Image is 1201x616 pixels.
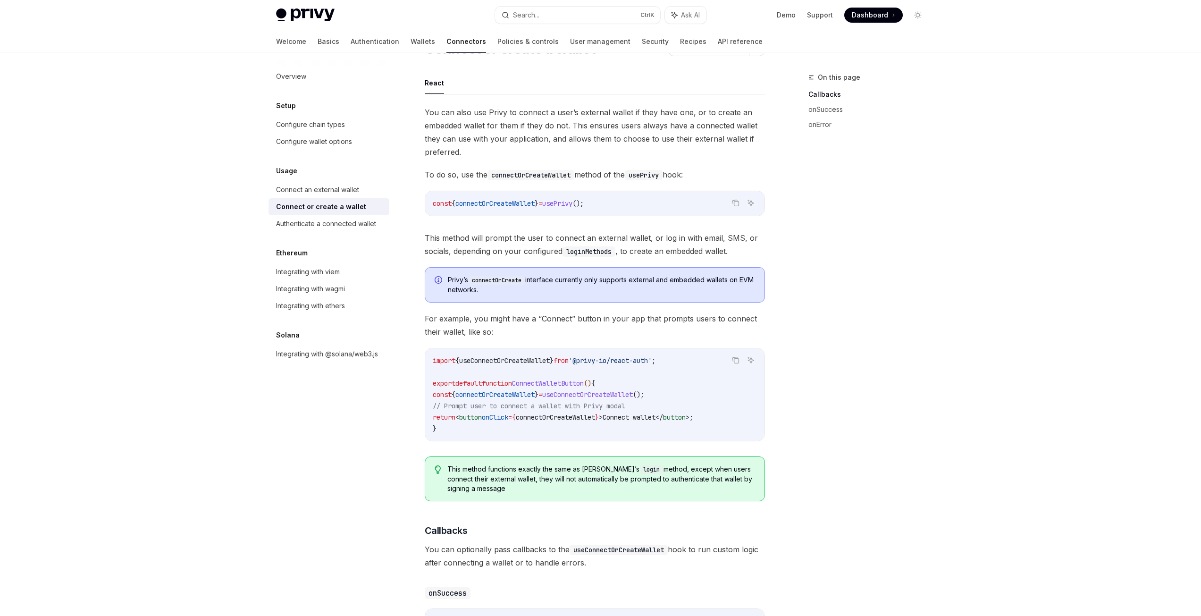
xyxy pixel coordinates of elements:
[745,197,757,209] button: Ask AI
[455,390,535,399] span: connectOrCreateWallet
[455,379,482,388] span: default
[269,263,389,280] a: Integrating with viem
[433,379,455,388] span: export
[603,413,655,422] span: Connect wallet
[269,116,389,133] a: Configure chain types
[639,465,663,474] code: login
[433,356,455,365] span: import
[425,312,765,338] span: For example, you might have a “Connect” button in your app that prompts users to connect their wa...
[718,30,763,53] a: API reference
[482,413,508,422] span: onClick
[433,390,452,399] span: const
[910,8,925,23] button: Toggle dark mode
[455,199,535,208] span: connectOrCreateWallet
[569,356,652,365] span: '@privy-io/react-auth'
[446,30,486,53] a: Connectors
[276,165,297,177] h5: Usage
[433,413,455,422] span: return
[425,543,765,569] span: You can optionally pass callbacks to the hook to run custom logic after connecting a wallet or to...
[276,283,345,295] div: Integrating with wagmi
[599,413,603,422] span: >
[276,71,306,82] div: Overview
[269,280,389,297] a: Integrating with wagmi
[269,68,389,85] a: Overview
[633,390,644,399] span: ();
[276,30,306,53] a: Welcome
[276,329,300,341] h5: Solana
[459,413,482,422] span: button
[655,413,663,422] span: </
[276,300,345,312] div: Integrating with ethers
[276,136,352,147] div: Configure wallet options
[455,356,459,365] span: {
[452,199,455,208] span: {
[563,246,615,257] code: loginMethods
[680,30,706,53] a: Recipes
[625,170,663,180] code: usePrivy
[807,10,833,20] a: Support
[468,276,525,285] code: connectOrCreate
[542,199,572,208] span: usePrivy
[276,218,376,229] div: Authenticate a connected wallet
[276,348,378,360] div: Integrating with @solana/web3.js
[852,10,888,20] span: Dashboard
[591,379,595,388] span: {
[452,390,455,399] span: {
[487,170,574,180] code: connectOrCreateWallet
[652,356,655,365] span: ;
[584,379,591,388] span: ()
[595,413,599,422] span: }
[686,413,689,422] span: >
[276,247,308,259] h5: Ethereum
[542,390,633,399] span: useConnectOrCreateWallet
[745,354,757,366] button: Ask AI
[512,413,516,422] span: {
[808,102,933,117] a: onSuccess
[512,379,584,388] span: ConnectWalletButton
[535,390,538,399] span: }
[642,30,669,53] a: Security
[513,9,539,21] div: Search...
[269,346,389,363] a: Integrating with @solana/web3.js
[689,413,693,422] span: ;
[663,413,686,422] span: button
[730,354,742,366] button: Copy the contents from the code block
[730,197,742,209] button: Copy the contents from the code block
[535,199,538,208] span: }
[425,524,468,537] span: Callbacks
[435,465,441,474] svg: Tip
[482,379,512,388] span: function
[425,231,765,258] span: This method will prompt the user to connect an external wallet, or log in with email, SMS, or soc...
[777,10,796,20] a: Demo
[425,72,444,94] button: React
[276,100,296,111] h5: Setup
[351,30,399,53] a: Authentication
[508,413,512,422] span: =
[459,356,550,365] span: useConnectOrCreateWallet
[269,198,389,215] a: Connect or create a wallet
[425,106,765,159] span: You can also use Privy to connect a user’s external wallet if they have one, or to create an embe...
[640,11,655,19] span: Ctrl K
[844,8,903,23] a: Dashboard
[455,413,459,422] span: <
[448,275,755,295] span: Privy’s interface currently only supports external and embedded wallets on EVM networks.
[425,168,765,181] span: To do so, use the method of the hook:
[269,133,389,150] a: Configure wallet options
[550,356,554,365] span: }
[433,424,437,433] span: }
[681,10,700,20] span: Ask AI
[572,199,584,208] span: ();
[318,30,339,53] a: Basics
[808,117,933,132] a: onError
[818,72,860,83] span: On this page
[516,413,595,422] span: connectOrCreateWallet
[276,184,359,195] div: Connect an external wallet
[276,119,345,130] div: Configure chain types
[276,201,366,212] div: Connect or create a wallet
[269,215,389,232] a: Authenticate a connected wallet
[447,464,755,493] span: This method functions exactly the same as [PERSON_NAME]’s method, except when users connect their...
[276,266,340,278] div: Integrating with viem
[433,402,625,410] span: // Prompt user to connect a wallet with Privy modal
[411,30,435,53] a: Wallets
[497,30,559,53] a: Policies & controls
